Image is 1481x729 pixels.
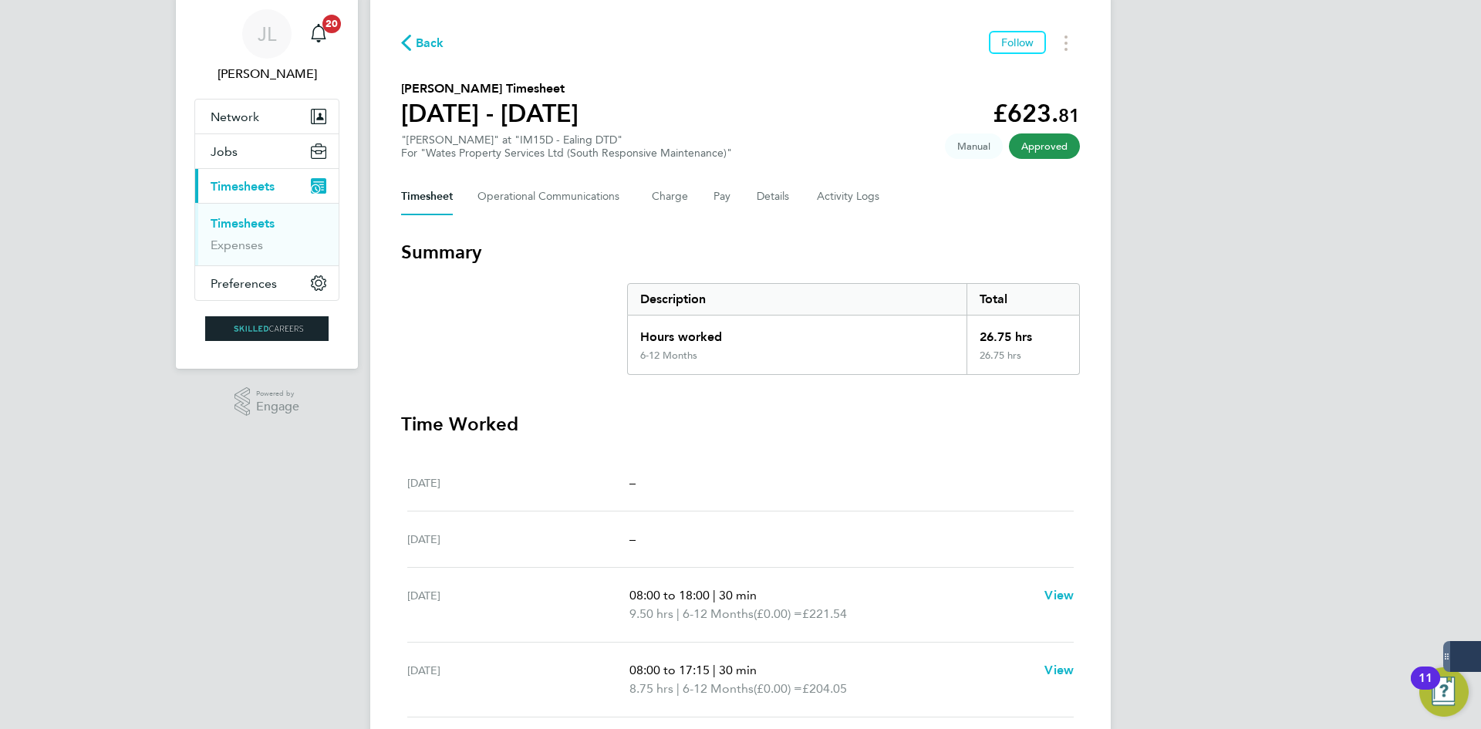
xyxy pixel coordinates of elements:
img: skilledcareers-logo-retina.png [205,316,329,341]
div: For "Wates Property Services Ltd (South Responsive Maintenance)" [401,147,732,160]
span: 6-12 Months [683,680,754,698]
span: £204.05 [802,681,847,696]
button: Back [401,33,444,52]
span: 08:00 to 17:15 [629,663,710,677]
button: Operational Communications [477,178,627,215]
a: JL[PERSON_NAME] [194,9,339,83]
button: Open Resource Center, 11 new notifications [1419,667,1469,717]
span: 6-12 Months [683,605,754,623]
button: Jobs [195,134,339,168]
span: 30 min [719,588,757,602]
span: – [629,475,636,490]
span: View [1044,663,1074,677]
div: [DATE] [407,474,629,492]
span: Jobs [211,144,238,159]
button: Follow [989,31,1046,54]
span: 20 [322,15,341,33]
button: Timesheets [195,169,339,203]
div: [DATE] [407,586,629,623]
span: Powered by [256,387,299,400]
span: Network [211,110,259,124]
a: Go to home page [194,316,339,341]
button: Timesheet [401,178,453,215]
span: £221.54 [802,606,847,621]
h1: [DATE] - [DATE] [401,98,579,129]
h3: Time Worked [401,412,1080,437]
button: Preferences [195,266,339,300]
span: | [676,606,680,621]
div: 26.75 hrs [967,316,1079,349]
span: (£0.00) = [754,681,802,696]
span: View [1044,588,1074,602]
app-decimal: £623. [993,99,1080,128]
button: Charge [652,178,689,215]
span: Preferences [211,276,277,291]
button: Activity Logs [817,178,882,215]
div: 26.75 hrs [967,349,1079,374]
div: 6-12 Months [640,349,697,362]
h3: Summary [401,240,1080,265]
span: Engage [256,400,299,413]
span: 8.75 hrs [629,681,673,696]
div: 11 [1419,678,1432,698]
a: View [1044,586,1074,605]
span: 30 min [719,663,757,677]
div: [DATE] [407,530,629,548]
span: | [676,681,680,696]
span: (£0.00) = [754,606,802,621]
div: Hours worked [628,316,967,349]
span: – [629,532,636,546]
button: Network [195,100,339,133]
span: | [713,663,716,677]
span: Joe Laws [194,65,339,83]
button: Details [757,178,792,215]
a: Powered byEngage [234,387,300,417]
div: Summary [627,283,1080,375]
div: Total [967,284,1079,315]
div: Description [628,284,967,315]
button: Pay [714,178,732,215]
a: Timesheets [211,216,275,231]
a: Expenses [211,238,263,252]
span: Timesheets [211,179,275,194]
span: Back [416,34,444,52]
div: [DATE] [407,661,629,698]
div: Timesheets [195,203,339,265]
div: "[PERSON_NAME]" at "IM15D - Ealing DTD" [401,133,732,160]
span: 9.50 hrs [629,606,673,621]
span: This timesheet has been approved. [1009,133,1080,159]
span: JL [258,24,276,44]
span: 08:00 to 18:00 [629,588,710,602]
span: Follow [1001,35,1034,49]
a: View [1044,661,1074,680]
span: | [713,588,716,602]
h2: [PERSON_NAME] Timesheet [401,79,579,98]
span: This timesheet was manually created. [945,133,1003,159]
a: 20 [303,9,334,59]
button: Timesheets Menu [1052,31,1080,55]
span: 81 [1058,104,1080,127]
